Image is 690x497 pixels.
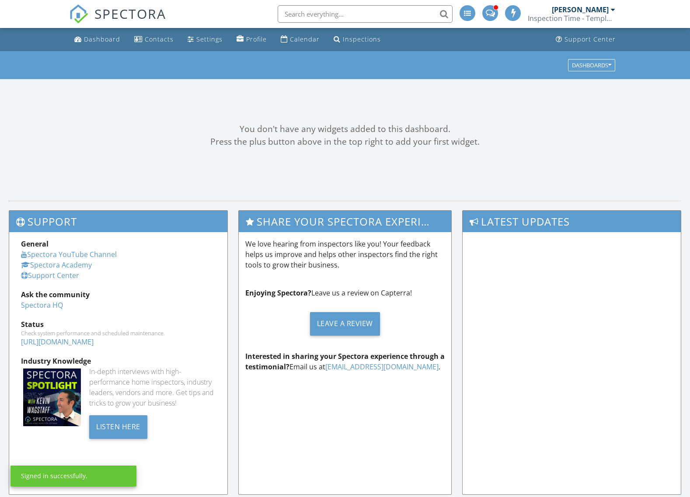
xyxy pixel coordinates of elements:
div: Press the plus button above in the top right to add your first widget. [9,136,681,148]
a: SPECTORA [69,12,166,30]
strong: General [21,239,49,249]
div: Support Center [565,35,616,43]
input: Search everything... [278,5,453,23]
strong: Enjoying Spectora? [245,288,311,298]
a: Calendar [277,31,323,48]
div: Inspection Time - Temple/Waco [528,14,615,23]
a: Leave a Review [245,305,445,342]
a: Contacts [131,31,177,48]
div: [PERSON_NAME] [552,5,609,14]
div: Leave a Review [310,312,380,336]
div: Signed in successfully. [21,472,87,480]
div: Status [21,319,216,330]
div: Settings [196,35,223,43]
div: Inspections [343,35,381,43]
strong: Interested in sharing your Spectora experience through a testimonial? [245,351,445,372]
div: Profile [246,35,267,43]
p: Email us at . [245,351,445,372]
a: Settings [184,31,226,48]
h3: Support [9,211,227,232]
img: Spectoraspolightmain [23,368,81,426]
a: Listen Here [89,421,147,431]
p: We love hearing from inspectors like you! Your feedback helps us improve and helps other inspecto... [245,239,445,270]
div: Dashboard [84,35,120,43]
a: Dashboard [71,31,124,48]
div: Contacts [145,35,174,43]
div: Check system performance and scheduled maintenance. [21,330,216,337]
a: Support Center [21,271,79,280]
a: Profile [233,31,270,48]
div: Listen Here [89,415,147,439]
a: Spectora HQ [21,300,63,310]
div: You don't have any widgets added to this dashboard. [9,123,681,136]
a: [URL][DOMAIN_NAME] [21,337,94,347]
button: Dashboards [568,59,615,71]
a: Spectora Academy [21,260,92,270]
span: SPECTORA [94,4,166,23]
div: Ask the community [21,289,216,300]
a: Support Center [552,31,619,48]
a: Spectora YouTube Channel [21,250,117,259]
h3: Share Your Spectora Experience [239,211,452,232]
div: In-depth interviews with high-performance home inspectors, industry leaders, vendors and more. Ge... [89,366,215,408]
p: Leave us a review on Capterra! [245,288,445,298]
div: Industry Knowledge [21,356,216,366]
a: Inspections [330,31,384,48]
img: The Best Home Inspection Software - Spectora [69,4,88,24]
div: Calendar [290,35,320,43]
div: Dashboards [572,62,611,68]
a: [EMAIL_ADDRESS][DOMAIN_NAME] [325,362,439,372]
h3: Latest Updates [463,211,681,232]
